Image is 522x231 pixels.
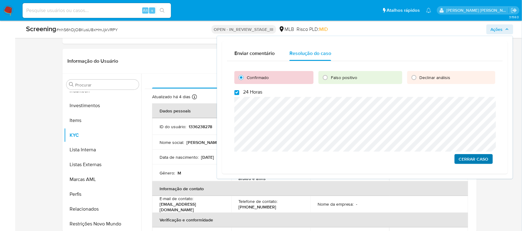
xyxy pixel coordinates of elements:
th: Verificação e conformidade [152,213,468,228]
p: sergina.neta@mercadolivre.com [447,7,509,13]
button: Investimentos [64,98,141,113]
p: Gênero : [160,170,175,176]
p: OPEN - IN_REVIEW_STAGE_III [212,25,276,34]
button: Items [64,113,141,128]
p: Nome da empresa : [318,202,354,207]
h1: Informação do Usuário [67,58,118,64]
button: Cerrar caso [455,154,493,164]
button: Relacionados [64,202,141,217]
span: Falso positivo [331,74,357,81]
span: s [151,7,153,13]
span: Enviar comentário [234,50,275,57]
p: [PHONE_NUMBER] [239,204,276,210]
span: Resolução do caso [289,50,331,57]
p: [PERSON_NAME] [186,140,220,145]
p: E-mail de contato : [160,196,193,202]
input: 24 Horas [234,90,239,95]
a: Sair [511,7,517,14]
p: Atualizado há 4 dias [152,94,190,100]
input: Procurar [75,82,136,88]
span: # nhS6hDjO8KusU8xHmJjkVRPY [56,27,118,33]
span: 3.158.0 [509,15,519,19]
span: Risco PLD: [297,26,328,33]
p: Data de nascimento : [160,154,199,160]
p: [EMAIL_ADDRESS][DOMAIN_NAME] [160,202,221,213]
button: Procurar [69,82,74,87]
th: Informação de contato [152,181,468,196]
input: Pesquise usuários ou casos... [23,6,171,15]
button: KYC [64,128,141,143]
p: ID do usuário : [160,124,186,129]
p: [DATE] [201,154,214,160]
button: search-icon [156,6,169,15]
span: MID [319,26,328,33]
div: MLB [279,26,294,33]
button: Listas Externas [64,157,141,172]
span: Atalhos rápidos [387,7,420,14]
span: Declinar análisis [420,74,451,81]
p: Nome social : [160,140,184,145]
p: - [356,202,357,207]
button: Ações [486,24,513,34]
button: Marcas AML [64,172,141,187]
span: Confirmado [247,74,269,81]
b: Screening [26,24,56,34]
a: Notificações [426,8,431,13]
button: Lista Interna [64,143,141,157]
span: Alt [143,7,148,13]
span: 24 Horas [243,89,262,95]
span: Ações [491,24,503,34]
button: Perfis [64,187,141,202]
th: Dados pessoais [152,103,468,118]
p: M [178,170,181,176]
span: Cerrar caso [459,155,489,163]
p: Telefone de contato : [239,199,278,204]
p: 1336238278 [189,124,212,129]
